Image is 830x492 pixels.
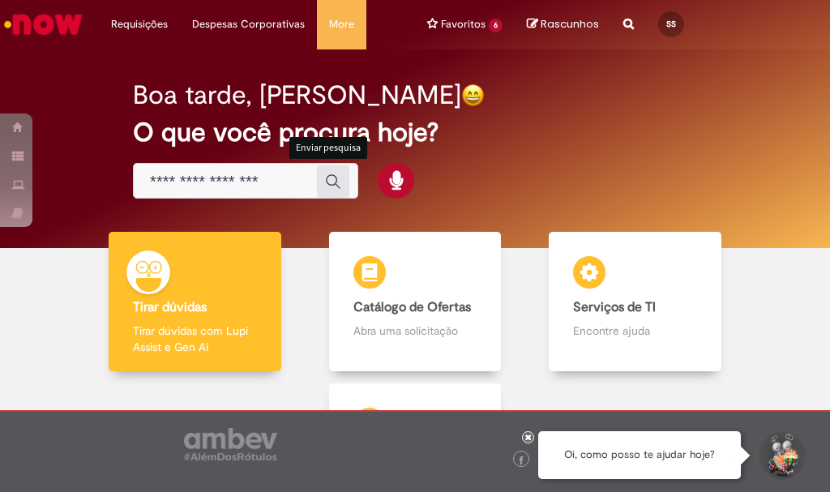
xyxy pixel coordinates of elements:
p: Tirar dúvidas com Lupi Assist e Gen Ai [133,323,256,355]
img: logo_footer_facebook.png [517,456,525,464]
div: Oi, como posso te ajudar hoje? [538,431,741,479]
span: SS [666,19,676,29]
a: No momento, sua lista de rascunhos tem 0 Itens [527,16,599,32]
span: 6 [489,19,503,32]
p: Abra uma solicitação [353,323,477,339]
span: Rascunhos [541,16,599,32]
h2: O que você procura hoje? [133,118,697,147]
span: Favoritos [441,16,486,32]
b: Serviços de TI [573,299,656,315]
b: Tirar dúvidas [133,299,207,315]
p: Encontre ajuda [573,323,696,339]
span: More [329,16,354,32]
a: Tirar dúvidas Tirar dúvidas com Lupi Assist e Gen Ai [85,232,305,372]
img: logo_footer_ambev_rotulo_gray.png [184,428,277,460]
span: Despesas Corporativas [192,16,305,32]
button: Iniciar Conversa de Suporte [757,431,806,480]
span: Requisições [111,16,168,32]
img: ServiceNow [2,8,85,41]
h2: Boa tarde, [PERSON_NAME] [133,81,461,109]
a: Serviços de TI Encontre ajuda [525,232,745,372]
a: Catálogo de Ofertas Abra uma solicitação [305,232,524,372]
b: Catálogo de Ofertas [353,299,471,315]
img: happy-face.png [461,83,485,107]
